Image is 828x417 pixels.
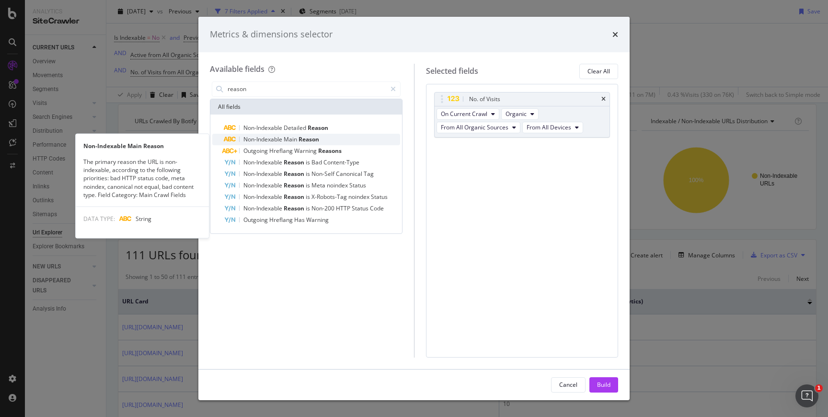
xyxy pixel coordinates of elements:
[243,193,284,201] span: Non-Indexable
[210,64,264,74] div: Available fields
[76,142,209,150] div: Non-Indexable Main Reason
[559,381,577,389] div: Cancel
[284,181,306,189] span: Reason
[269,147,294,155] span: Hreflang
[426,66,478,77] div: Selected fields
[311,193,348,201] span: X-Robots-Tag
[299,135,319,143] span: Reason
[284,170,306,178] span: Reason
[318,147,342,155] span: Reasons
[336,170,364,178] span: Canonical
[210,99,402,115] div: All fields
[327,181,349,189] span: noindex
[501,108,539,120] button: Organic
[227,82,386,96] input: Search by field name
[308,124,328,132] span: Reason
[311,170,336,178] span: Non-Self
[336,204,352,212] span: HTTP
[306,181,311,189] span: is
[370,204,384,212] span: Code
[352,204,370,212] span: Status
[349,181,366,189] span: Status
[243,124,284,132] span: Non-Indexable
[348,193,371,201] span: noindex
[371,193,388,201] span: Status
[506,110,527,118] span: Organic
[323,158,359,166] span: Content-Type
[210,28,333,41] div: Metrics & dimensions selector
[284,135,299,143] span: Main
[284,124,308,132] span: Detailed
[527,123,571,131] span: From All Devices
[597,381,610,389] div: Build
[306,216,329,224] span: Warning
[441,110,487,118] span: On Current Crawl
[437,122,520,133] button: From All Organic Sources
[243,216,269,224] span: Outgoing
[612,28,618,41] div: times
[306,170,311,178] span: is
[269,216,294,224] span: Hreflang
[284,158,306,166] span: Reason
[311,158,323,166] span: Bad
[243,135,284,143] span: Non-Indexable
[306,204,311,212] span: is
[284,204,306,212] span: Reason
[284,193,306,201] span: Reason
[437,108,499,120] button: On Current Crawl
[243,170,284,178] span: Non-Indexable
[441,123,508,131] span: From All Organic Sources
[469,94,500,104] div: No. of Visits
[306,193,311,201] span: is
[311,204,336,212] span: Non-200
[587,67,610,75] div: Clear All
[294,216,306,224] span: Has
[364,170,374,178] span: Tag
[551,377,586,393] button: Cancel
[579,64,618,79] button: Clear All
[434,92,610,138] div: No. of VisitstimesOn Current CrawlOrganicFrom All Organic SourcesFrom All Devices
[243,158,284,166] span: Non-Indexable
[306,158,311,166] span: is
[198,17,630,400] div: modal
[311,181,327,189] span: Meta
[589,377,618,393] button: Build
[601,96,606,102] div: times
[294,147,318,155] span: Warning
[815,384,823,392] span: 1
[795,384,818,407] iframe: Intercom live chat
[76,158,209,199] div: The primary reason the URL is non-indexable, according to the following priorities: bad HTTP stat...
[522,122,583,133] button: From All Devices
[243,181,284,189] span: Non-Indexable
[243,204,284,212] span: Non-Indexable
[243,147,269,155] span: Outgoing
